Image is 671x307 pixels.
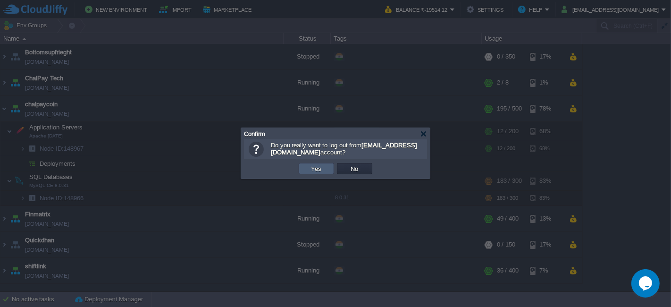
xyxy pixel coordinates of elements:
iframe: chat widget [631,269,662,298]
b: [EMAIL_ADDRESS][DOMAIN_NAME] [271,142,417,156]
button: Yes [309,164,325,173]
span: Do you really want to log out from account? [271,142,417,156]
span: Confirm [244,130,265,137]
button: No [348,164,361,173]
